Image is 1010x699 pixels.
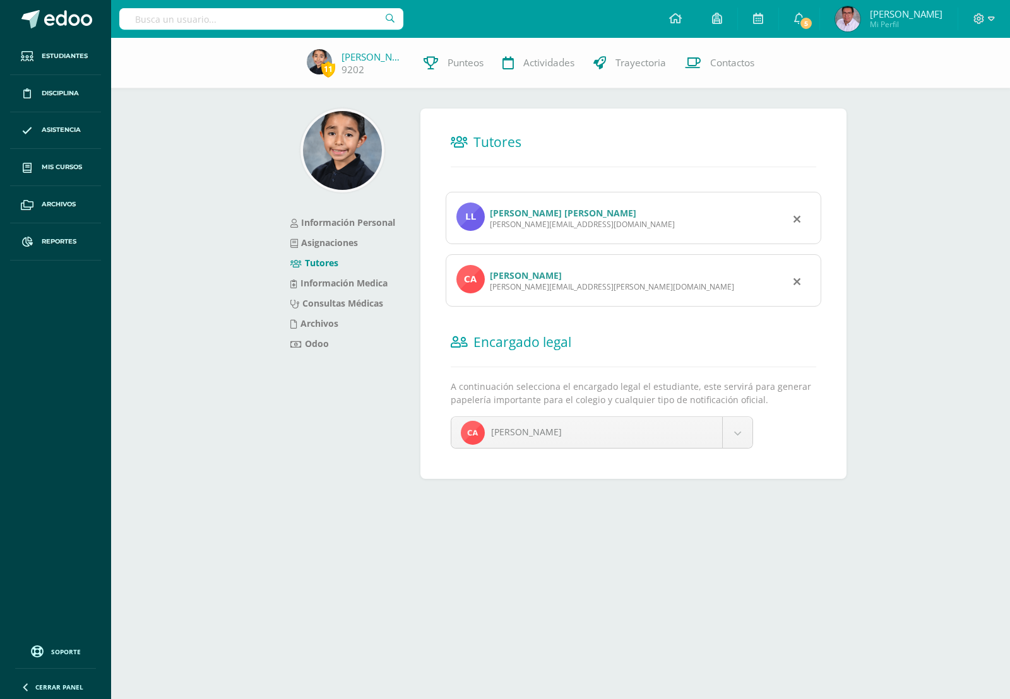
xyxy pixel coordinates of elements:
span: 11 [321,61,335,77]
span: [PERSON_NAME] [870,8,942,20]
span: Trayectoria [615,56,666,69]
span: Mis cursos [42,162,82,172]
div: [PERSON_NAME][EMAIL_ADDRESS][PERSON_NAME][DOMAIN_NAME] [490,281,734,292]
img: 25dac1b9b701984e8fdf16d8212fbc9c.png [303,111,382,190]
div: Remover [793,273,800,288]
p: A continuación selecciona el encargado legal el estudiante, este servirá para generar papelería i... [451,380,816,406]
span: Soporte [51,647,81,656]
a: [PERSON_NAME] [342,50,405,63]
a: Asistencia [10,112,101,150]
img: ae1feb4c24698da072ff683bcb677f67.png [461,421,485,445]
span: Disciplina [42,88,79,98]
a: Tutores [290,257,338,269]
span: Estudiantes [42,51,88,61]
a: Reportes [10,223,101,261]
a: [PERSON_NAME] [490,269,562,281]
span: Cerrar panel [35,683,83,691]
span: Actividades [523,56,574,69]
a: Odoo [290,338,329,349]
a: Trayectoria [584,38,675,88]
a: Mis cursos [10,149,101,186]
span: Reportes [42,237,76,247]
input: Busca un usuario... [119,8,403,30]
span: Tutores [473,133,521,151]
a: [PERSON_NAME] [PERSON_NAME] [490,207,636,219]
a: Estudiantes [10,38,101,75]
a: Información Personal [290,216,395,228]
a: Archivos [290,317,338,329]
a: Consultas Médicas [290,297,383,309]
a: Soporte [15,642,96,659]
a: Disciplina [10,75,101,112]
span: Contactos [710,56,754,69]
a: Punteos [414,38,493,88]
a: Contactos [675,38,764,88]
div: [PERSON_NAME][EMAIL_ADDRESS][DOMAIN_NAME] [490,219,675,230]
img: profile image [456,265,485,293]
a: [PERSON_NAME] [451,417,753,448]
a: Archivos [10,186,101,223]
span: Asistencia [42,125,81,135]
span: Archivos [42,199,76,209]
a: Actividades [493,38,584,88]
span: Punteos [448,56,484,69]
a: Información Medica [290,277,388,289]
span: Mi Perfil [870,19,942,30]
img: 9521831b7eb62fd0ab6b39a80c4a7782.png [835,6,860,32]
span: Encargado legal [473,333,571,351]
div: Remover [793,211,800,226]
span: [PERSON_NAME] [491,426,562,438]
img: 77d33b6ebf9c595f46ad4d9f7b111062.png [307,49,332,74]
span: 5 [799,16,813,30]
img: profile image [456,203,485,231]
a: 9202 [342,63,364,76]
a: Asignaciones [290,237,358,249]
